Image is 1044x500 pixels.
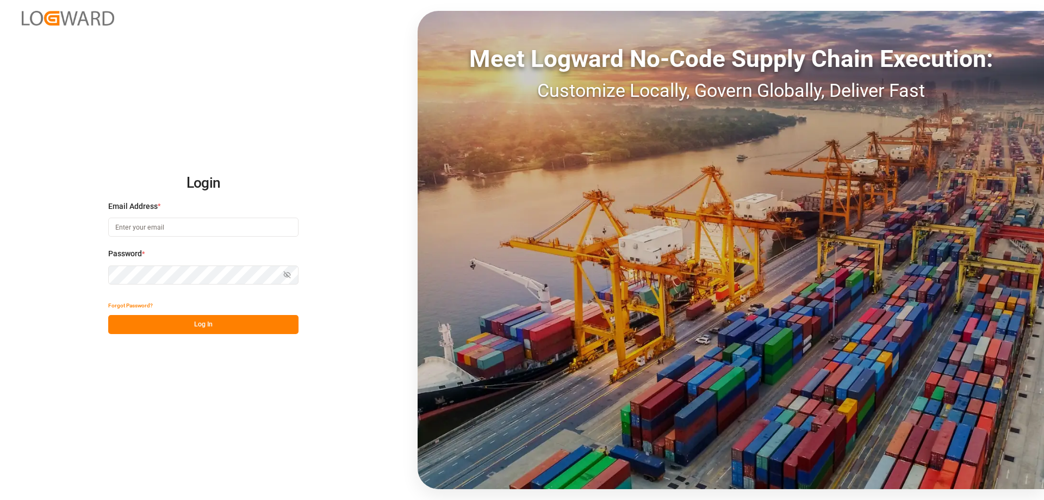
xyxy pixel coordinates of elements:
[108,166,299,201] h2: Login
[22,11,114,26] img: Logward_new_orange.png
[108,218,299,237] input: Enter your email
[108,201,158,212] span: Email Address
[108,296,153,315] button: Forgot Password?
[108,248,142,260] span: Password
[108,315,299,334] button: Log In
[418,41,1044,77] div: Meet Logward No-Code Supply Chain Execution:
[418,77,1044,104] div: Customize Locally, Govern Globally, Deliver Fast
